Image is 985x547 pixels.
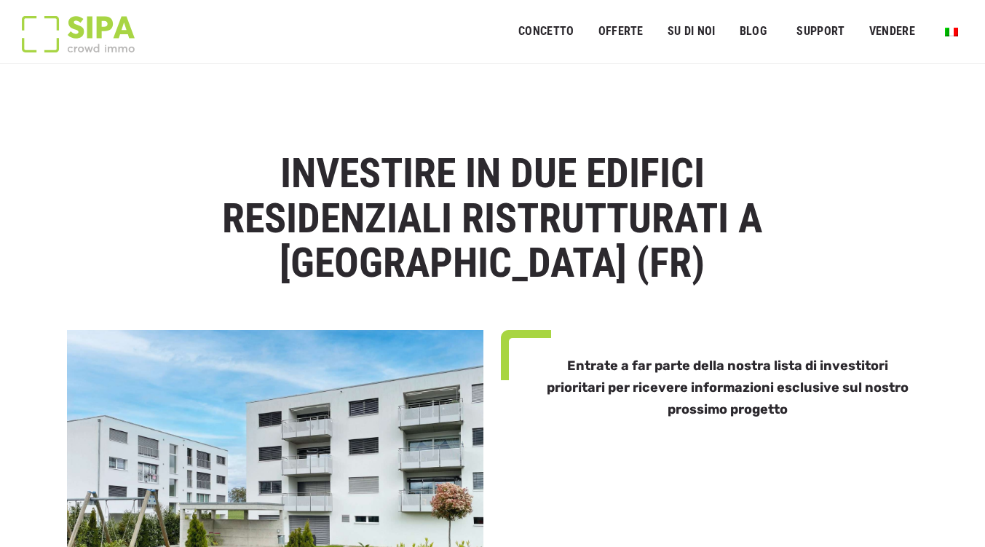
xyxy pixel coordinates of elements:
[501,330,551,380] img: top-left-green
[935,17,968,45] a: Passa a
[537,355,918,420] h3: Entrate a far parte della nostra lista di investitori prioritari per ricevere informazioni esclus...
[860,15,925,48] a: VENDERE
[658,15,725,48] a: SU DI NOI
[787,15,854,48] a: SUPPORT
[730,15,777,48] a: Blog
[945,28,958,36] img: Italiano
[165,151,820,286] h1: investire in due edifici residenziali ristrutturati a [GEOGRAPHIC_DATA] (FR)
[518,13,963,50] nav: Menu principale
[588,15,652,48] a: offerte
[22,16,135,52] img: Logo
[509,15,584,48] a: CONCETTO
